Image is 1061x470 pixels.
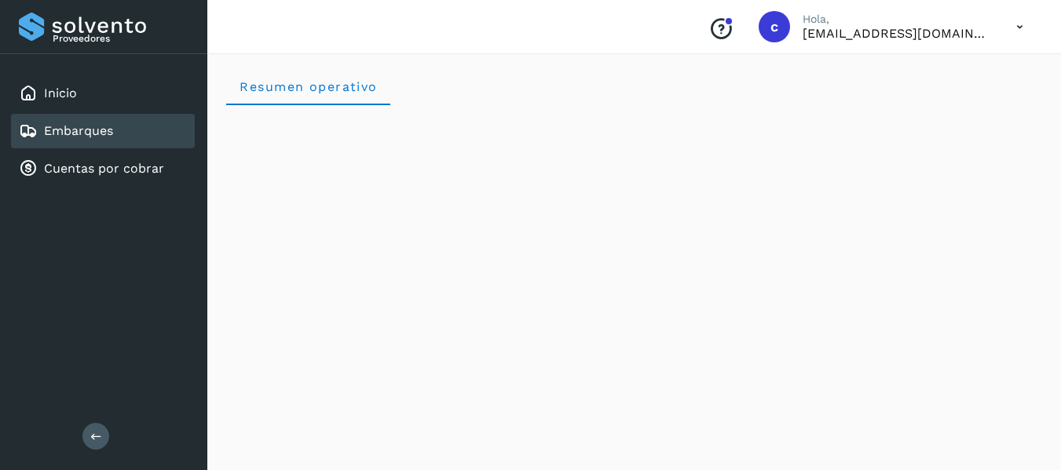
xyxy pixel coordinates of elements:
a: Inicio [44,86,77,100]
div: Embarques [11,114,195,148]
p: cobranza@tms.com.mx [803,26,991,41]
a: Embarques [44,123,113,138]
p: Proveedores [53,33,188,44]
div: Cuentas por cobrar [11,151,195,186]
div: Inicio [11,76,195,111]
p: Hola, [803,13,991,26]
a: Cuentas por cobrar [44,161,164,176]
span: Resumen operativo [239,79,378,94]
